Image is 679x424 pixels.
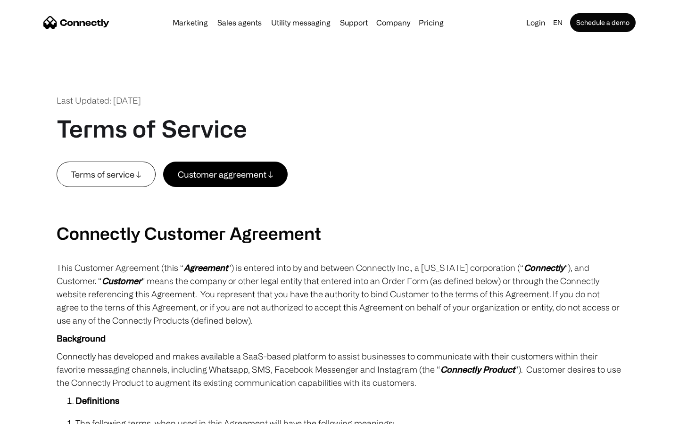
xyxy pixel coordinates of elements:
[57,205,622,218] p: ‍
[102,276,141,285] em: Customer
[71,168,141,181] div: Terms of service ↓
[9,407,57,421] aside: Language selected: English
[570,13,636,32] a: Schedule a demo
[267,19,334,26] a: Utility messaging
[57,114,247,143] h1: Terms of Service
[57,261,622,327] p: This Customer Agreement (this “ ”) is entered into by and between Connectly Inc., a [US_STATE] co...
[524,263,564,272] em: Connectly
[57,187,622,200] p: ‍
[214,19,265,26] a: Sales agents
[336,19,372,26] a: Support
[75,396,119,405] strong: Definitions
[57,350,622,389] p: Connectly has developed and makes available a SaaS-based platform to assist businesses to communi...
[184,263,228,272] em: Agreement
[553,16,563,29] div: en
[57,94,141,107] div: Last Updated: [DATE]
[415,19,447,26] a: Pricing
[376,16,410,29] div: Company
[19,408,57,421] ul: Language list
[57,223,622,243] h2: Connectly Customer Agreement
[522,16,549,29] a: Login
[178,168,273,181] div: Customer aggreement ↓
[440,365,515,374] em: Connectly Product
[57,334,106,343] strong: Background
[169,19,212,26] a: Marketing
